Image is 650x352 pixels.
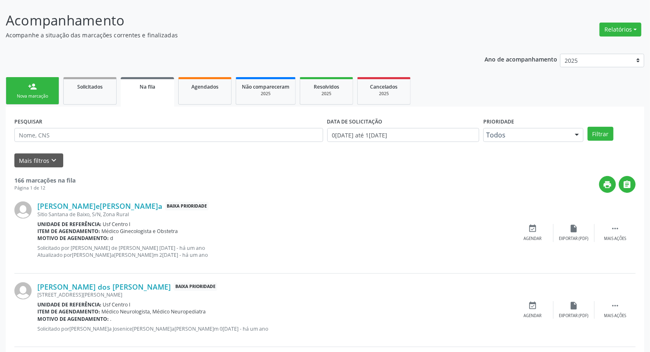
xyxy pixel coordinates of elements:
span: Usf Centro I [103,301,131,308]
span: Não compareceram [242,83,289,90]
p: Acompanhamento [6,10,453,31]
button: Mais filtroskeyboard_arrow_down [14,153,63,168]
span: Agendados [191,83,218,90]
span: Médico Neurologista, Médico Neuropediatra [102,308,206,315]
a: [PERSON_NAME]e[PERSON_NAME]a [37,201,162,210]
span: Baixa Prioridade [165,202,209,210]
div: 2025 [363,91,404,97]
button: print [599,176,616,193]
div: Mais ações [604,236,626,242]
div: [STREET_ADDRESS][PERSON_NAME] [37,291,512,298]
button: Relatórios [599,23,641,37]
span: Usf Centro I [103,221,131,228]
i: event_available [528,224,537,233]
i: keyboard_arrow_down [50,156,59,165]
input: Nome, CNS [14,128,323,142]
div: Sitio Santana de Baixo, S/N, Zona Rural [37,211,512,218]
span: Resolvidos [314,83,339,90]
div: Página 1 de 12 [14,185,76,192]
div: 2025 [306,91,347,97]
b: Item de agendamento: [37,308,100,315]
i: print [603,180,612,189]
span: Na fila [140,83,155,90]
i:  [611,301,620,310]
div: 2025 [242,91,289,97]
p: Solicitado por[PERSON_NAME]a Josenice[PERSON_NAME]a[PERSON_NAME]m 0[DATE] - há um ano [37,325,512,332]
p: Solicitado por [PERSON_NAME] de [PERSON_NAME] [DATE] - há um ano Atualizado por[PERSON_NAME]a[PER... [37,245,512,258]
span: . [110,315,112,322]
span: Todos [486,131,567,139]
label: DATA DE SOLICITAÇÃO [327,115,383,128]
input: Selecione um intervalo [327,128,480,142]
span: Solicitados [77,83,103,90]
span: Baixa Prioridade [174,283,217,291]
img: img [14,282,32,299]
div: Nova marcação [12,93,53,99]
strong: 166 marcações na fila [14,176,76,184]
div: person_add [28,82,37,91]
p: Ano de acompanhamento [485,54,557,64]
div: Agendar [524,313,542,319]
span: Médico Ginecologista e Obstetra [102,228,178,235]
i: event_available [528,301,537,310]
i: insert_drive_file [570,301,579,310]
div: Agendar [524,236,542,242]
b: Item de agendamento: [37,228,100,235]
label: PESQUISAR [14,115,42,128]
div: Exportar (PDF) [559,236,589,242]
span: d [110,235,114,242]
i: insert_drive_file [570,224,579,233]
b: Unidade de referência: [37,301,101,308]
div: Exportar (PDF) [559,313,589,319]
label: Prioridade [483,115,514,128]
b: Motivo de agendamento: [37,235,109,242]
a: [PERSON_NAME] dos [PERSON_NAME] [37,282,171,291]
p: Acompanhe a situação das marcações correntes e finalizadas [6,31,453,39]
button:  [619,176,636,193]
b: Motivo de agendamento: [37,315,109,322]
div: Mais ações [604,313,626,319]
i:  [611,224,620,233]
span: Cancelados [370,83,398,90]
button: Filtrar [588,127,613,141]
i:  [623,180,632,189]
img: img [14,201,32,219]
b: Unidade de referência: [37,221,101,228]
